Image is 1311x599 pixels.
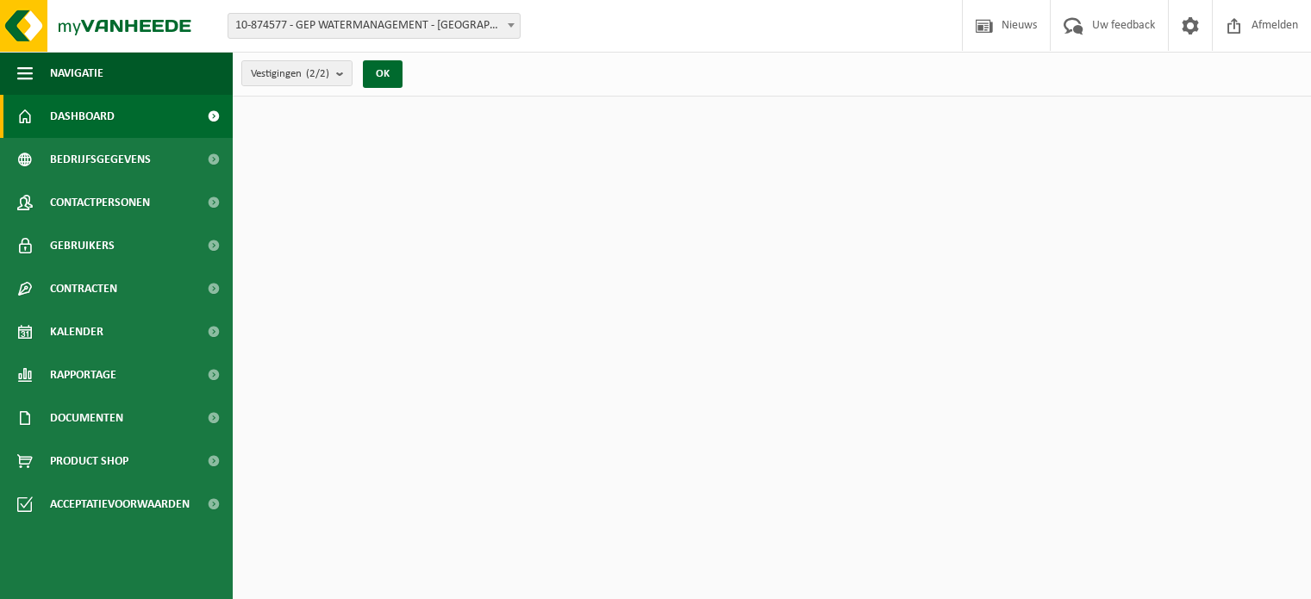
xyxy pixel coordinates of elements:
span: Contactpersonen [50,181,150,224]
span: Gebruikers [50,224,115,267]
span: Product Shop [50,440,128,483]
count: (2/2) [306,68,329,79]
span: Bedrijfsgegevens [50,138,151,181]
span: Rapportage [50,353,116,396]
span: Vestigingen [251,61,329,87]
span: Acceptatievoorwaarden [50,483,190,526]
span: Dashboard [50,95,115,138]
span: Documenten [50,396,123,440]
button: OK [363,60,403,88]
span: Navigatie [50,52,103,95]
span: Contracten [50,267,117,310]
span: Kalender [50,310,103,353]
button: Vestigingen(2/2) [241,60,353,86]
span: 10-874577 - GEP WATERMANAGEMENT - HARELBEKE [228,14,520,38]
span: 10-874577 - GEP WATERMANAGEMENT - HARELBEKE [228,13,521,39]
